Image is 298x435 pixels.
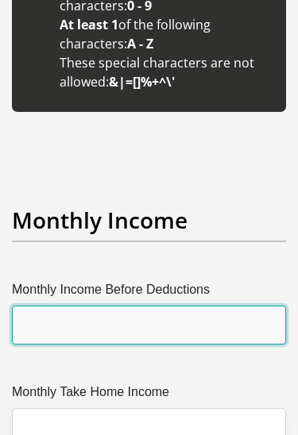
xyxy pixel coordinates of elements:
b: A - Z [127,35,153,52]
input: Monthly Income Before Deductions [12,306,286,345]
h2: Monthly Income [12,207,286,234]
li: These special characters are not allowed: [60,53,270,91]
li: of the following characters: [60,15,270,53]
label: Monthly Take Home Income [12,383,286,408]
b: &|=[]%+^\' [109,73,175,90]
b: At least 1 [60,16,118,33]
label: Monthly Income Before Deductions [12,280,286,306]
